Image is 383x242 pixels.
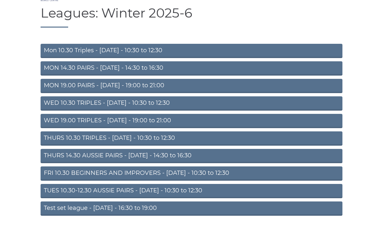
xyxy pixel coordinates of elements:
h1: Leagues: Winter 2025-6 [41,6,342,28]
a: MON 19.00 PAIRS - [DATE] - 19:00 to 21:00 [41,79,342,93]
a: TUES 10.30-12.30 AUSSIE PAIRS - [DATE] - 10:30 to 12:30 [41,184,342,198]
a: THURS 10.30 TRIPLES - [DATE] - 10:30 to 12:30 [41,131,342,146]
a: WED 10.30 TRIPLES - [DATE] - 10:30 to 12:30 [41,96,342,111]
a: MON 14.30 PAIRS - [DATE] - 14:30 to 16:30 [41,61,342,76]
a: WED 19.00 TRIPLES - [DATE] - 19:00 to 21:00 [41,114,342,128]
a: FRI 10.30 BEGINNERS AND IMPROVERS - [DATE] - 10:30 to 12:30 [41,166,342,181]
a: Mon 10.30 Triples - [DATE] - 10:30 to 12:30 [41,44,342,58]
a: Test set league - [DATE] - 16:30 to 19:00 [41,201,342,216]
a: THURS 14.30 AUSSIE PAIRS - [DATE] - 14:30 to 16:30 [41,149,342,163]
